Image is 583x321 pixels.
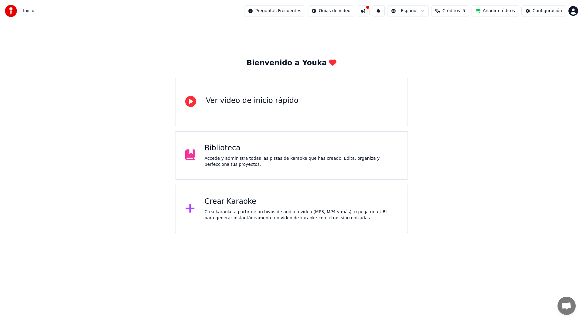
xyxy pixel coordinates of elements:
div: Configuración [533,8,562,14]
div: Chat abierto [557,297,576,315]
span: Créditos [442,8,460,14]
div: Accede y administra todas las pistas de karaoke que has creado. Edita, organiza y perfecciona tus... [205,155,398,168]
div: Biblioteca [205,143,398,153]
div: Crea karaoke a partir de archivos de audio o video (MP3, MP4 y más), o pega una URL para generar ... [205,209,398,221]
button: Preguntas Frecuentes [244,5,305,16]
div: Bienvenido a Youka [247,58,337,68]
button: Configuración [521,5,566,16]
button: Añadir créditos [472,5,519,16]
span: 5 [462,8,465,14]
button: Créditos5 [431,5,469,16]
div: Ver video de inicio rápido [206,96,298,106]
div: Crear Karaoke [205,197,398,207]
nav: breadcrumb [23,8,34,14]
span: Inicio [23,8,34,14]
img: youka [5,5,17,17]
button: Guías de video [308,5,354,16]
